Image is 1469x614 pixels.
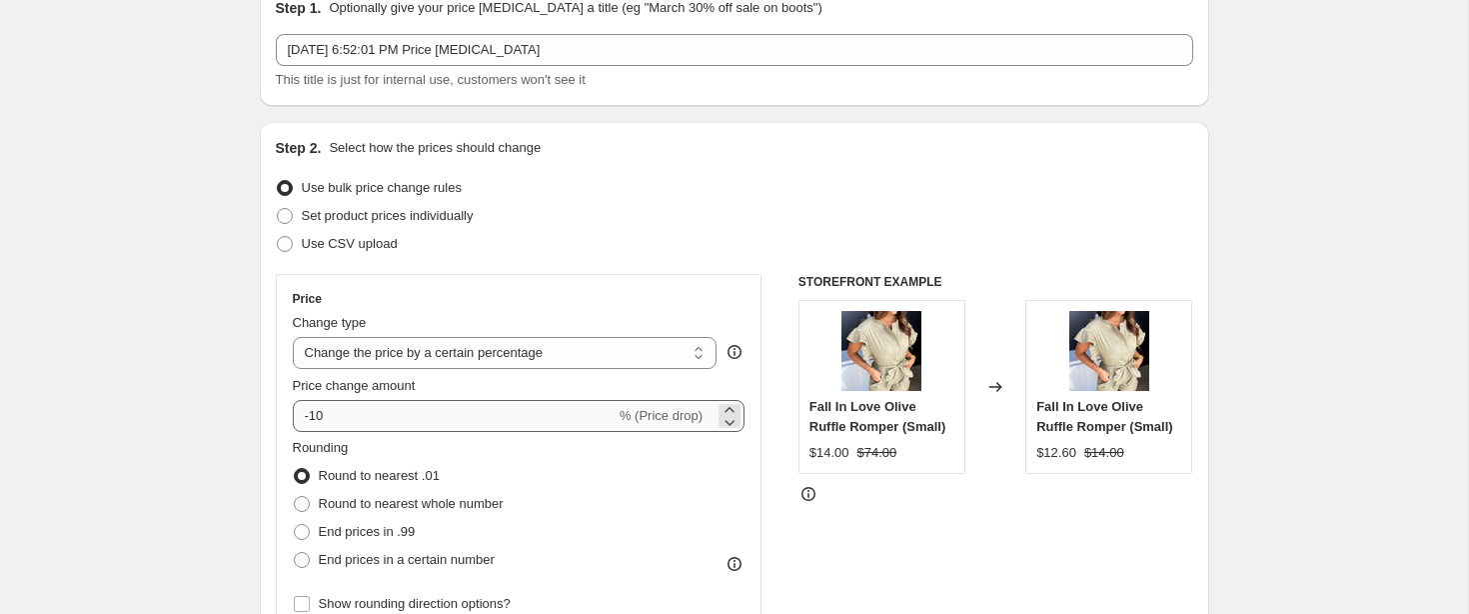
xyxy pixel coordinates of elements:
[1036,443,1076,463] div: $12.60
[319,524,416,539] span: End prices in .99
[319,496,504,511] span: Round to nearest whole number
[1069,311,1149,391] img: IMG_4086_jpg_3a5d5f60-525a-4e3e-805a-6ef606b8880e_80x.jpg
[1036,399,1173,434] span: Fall In Love Olive Ruffle Romper (Small)
[293,378,416,393] span: Price change amount
[302,208,474,223] span: Set product prices individually
[319,468,440,483] span: Round to nearest .01
[857,443,897,463] strike: $74.00
[329,138,541,158] p: Select how the prices should change
[620,408,703,423] span: % (Price drop)
[276,138,322,158] h2: Step 2.
[302,180,462,195] span: Use bulk price change rules
[1084,443,1124,463] strike: $14.00
[725,342,744,362] div: help
[809,443,849,463] div: $14.00
[276,72,586,87] span: This title is just for internal use, customers won't see it
[319,552,495,567] span: End prices in a certain number
[293,400,616,432] input: -15
[841,311,921,391] img: IMG_4086_jpg_3a5d5f60-525a-4e3e-805a-6ef606b8880e_80x.jpg
[798,274,1193,290] h6: STOREFRONT EXAMPLE
[319,596,511,611] span: Show rounding direction options?
[293,291,322,307] h3: Price
[293,315,367,330] span: Change type
[809,399,946,434] span: Fall In Love Olive Ruffle Romper (Small)
[302,236,398,251] span: Use CSV upload
[276,34,1193,66] input: 30% off holiday sale
[293,440,349,455] span: Rounding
